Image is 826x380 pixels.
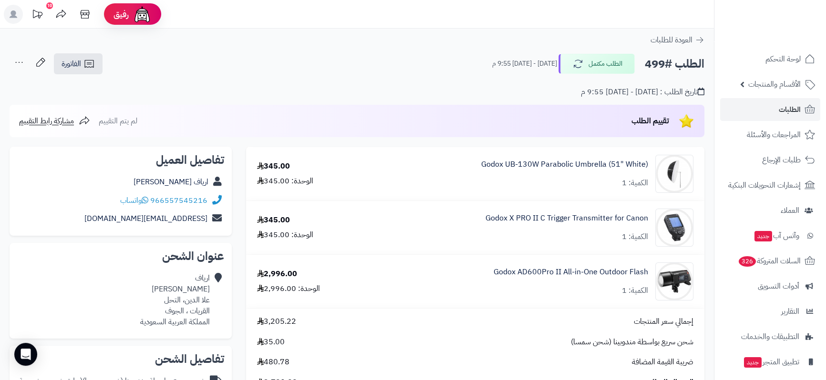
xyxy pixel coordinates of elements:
span: التقارير [781,305,799,318]
span: تطبيق المتجر [743,355,799,369]
h2: عنوان الشحن [17,250,224,262]
span: جديد [744,357,762,368]
span: لوحة التحكم [765,52,801,66]
a: الطلبات [720,98,820,121]
div: الكمية: 1 [622,178,648,189]
span: تقييم الطلب [631,115,669,127]
div: الكمية: 1 [622,231,648,242]
span: أدوات التسويق [758,280,799,293]
span: السلات المتروكة [738,254,801,268]
img: 1700575666-Godox%20Xpro-II-800x1000-90x90.jpg [656,209,693,247]
div: ارياف [PERSON_NAME] علا الدين، التحل القريات ، الجوف المملكة العربية السعودية [140,273,210,327]
a: Godox X PRO II C Trigger Transmitter for Canon [485,213,648,224]
span: جديد [754,231,772,241]
a: العودة للطلبات [650,34,704,46]
small: [DATE] - [DATE] 9:55 م [492,59,557,69]
span: 35.00 [257,337,285,348]
span: الطلبات [779,103,801,116]
span: 3,205.22 [257,316,296,327]
span: المراجعات والأسئلة [747,128,801,141]
span: 326 [739,256,756,267]
div: Open Intercom Messenger [14,343,37,366]
a: التقارير [720,300,820,323]
h2: تفاصيل العميل [17,154,224,166]
a: Godox AD600Pro II All-in-One Outdoor Flash [494,267,648,278]
a: وآتس آبجديد [720,224,820,247]
span: ضريبة القيمة المضافة [632,357,693,368]
a: السلات المتروكة326 [720,250,820,272]
img: logo-2.png [761,22,817,42]
a: أدوات التسويق [720,275,820,298]
span: رفيق [114,9,129,20]
span: الأقسام والمنتجات [748,78,801,91]
span: التطبيقات والخدمات [741,330,799,343]
img: ai-face.png [133,5,152,24]
span: 480.78 [257,357,289,368]
span: وآتس آب [754,229,799,242]
a: مشاركة رابط التقييم [19,115,90,127]
a: واتساب [120,195,148,206]
div: 2,996.00 [257,269,297,280]
span: لم يتم التقييم [99,115,137,127]
span: الفاتورة [62,58,81,70]
a: تحديثات المنصة [25,5,49,26]
span: إجمالي سعر المنتجات [634,316,693,327]
a: Godox UB-130W Parabolic Umbrella (51" White) [481,159,648,170]
a: لوحة التحكم [720,48,820,70]
a: 966557545216 [150,195,207,206]
div: الوحدة: 345.00 [257,176,313,187]
a: ارياف [PERSON_NAME] [134,176,208,188]
h2: الطلب #499 [645,54,704,74]
span: شحن سريع بواسطة مندوبينا (شحن سمسا) [571,337,693,348]
a: المراجعات والأسئلة [720,123,820,146]
img: 1695455768-1595438475_1577995-800x1000-90x90.jpg [656,155,693,193]
a: إشعارات التحويلات البنكية [720,174,820,197]
div: 345.00 [257,161,290,172]
a: الفاتورة [54,53,103,74]
button: الطلب مكتمل [558,54,635,74]
div: 345.00 [257,215,290,226]
span: إشعارات التحويلات البنكية [728,179,801,192]
a: تطبيق المتجرجديد [720,350,820,373]
div: 10 [46,2,53,9]
span: طلبات الإرجاع [762,153,801,167]
div: الوحدة: 345.00 [257,230,313,240]
div: تاريخ الطلب : [DATE] - [DATE] 9:55 م [581,87,704,98]
a: [EMAIL_ADDRESS][DOMAIN_NAME] [84,213,207,224]
h2: تفاصيل الشحن [17,353,224,365]
a: طلبات الإرجاع [720,149,820,171]
a: العملاء [720,199,820,222]
a: التطبيقات والخدمات [720,325,820,348]
div: الكمية: 1 [622,285,648,296]
span: العملاء [781,204,799,217]
img: 1728058109-1-90x90.jpg [656,262,693,300]
span: مشاركة رابط التقييم [19,115,74,127]
span: العودة للطلبات [650,34,692,46]
div: الوحدة: 2,996.00 [257,283,320,294]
